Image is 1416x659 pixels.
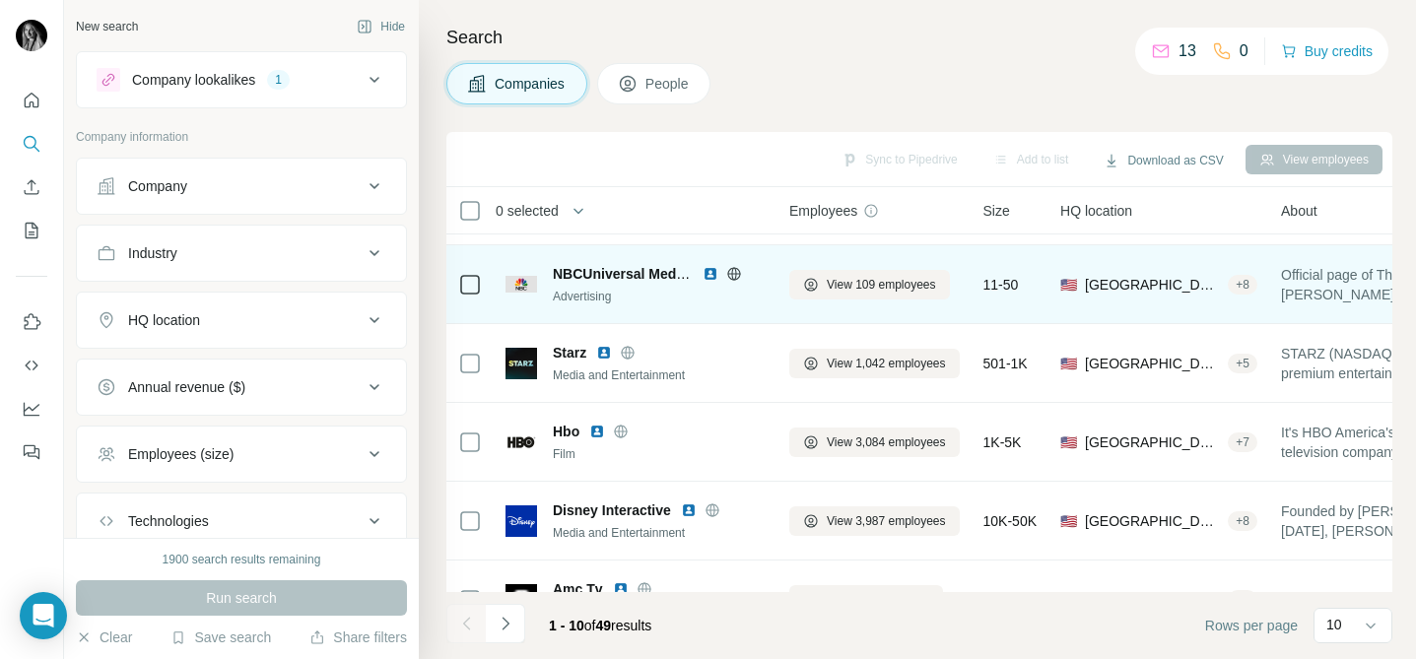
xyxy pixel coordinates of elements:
button: Navigate to next page [486,604,525,643]
p: Company information [76,128,407,146]
button: View 3,084 employees [789,428,960,457]
button: Company [77,163,406,210]
div: Annual revenue ($) [128,377,245,397]
div: + 5 [1228,591,1257,609]
span: 🇺🇸 [1060,432,1077,452]
span: View 27 employees [827,591,929,609]
div: 1 [267,71,290,89]
button: View 3,987 employees [789,506,960,536]
div: Media and Entertainment [553,524,766,542]
div: + 8 [1228,512,1257,530]
img: LinkedIn logo [596,345,612,361]
button: Technologies [77,497,406,545]
img: Logo of NBCUniversal Media, LLC [506,276,537,293]
div: Technologies [128,511,209,531]
span: 🇺🇸 [1060,354,1077,373]
span: Size [983,201,1010,221]
button: View 27 employees [789,585,943,615]
span: About [1281,201,1317,221]
span: Disney Interactive [553,500,671,520]
span: View 3,987 employees [827,512,946,530]
img: LinkedIn logo [703,266,718,282]
span: 501-1K [983,354,1028,373]
span: 10K-50K [983,511,1037,531]
span: People [645,74,691,94]
span: [GEOGRAPHIC_DATA], [US_STATE] [1085,275,1220,295]
img: Logo of Disney Interactive [506,505,537,537]
img: LinkedIn logo [589,424,605,439]
button: Enrich CSV [16,169,47,205]
button: Use Surfe API [16,348,47,383]
span: View 1,042 employees [827,355,946,372]
div: Employees (size) [128,444,234,464]
h4: Search [446,24,1392,51]
button: Clear [76,627,132,647]
button: Share filters [309,627,407,647]
span: results [549,618,651,633]
button: HQ location [77,297,406,344]
button: Industry [77,230,406,277]
span: 🇺🇸 [1060,275,1077,295]
button: Save search [170,627,271,647]
span: 0 selected [496,201,559,221]
p: 0 [1240,39,1248,63]
div: Advertising [553,288,766,305]
p: 13 [1179,39,1196,63]
button: Employees (size) [77,430,406,478]
div: + 8 [1228,276,1257,294]
div: + 5 [1228,355,1257,372]
span: 11-50 [983,275,1019,295]
div: Open Intercom Messenger [20,592,67,639]
span: View 3,084 employees [827,433,946,451]
span: Companies [495,74,567,94]
div: 1900 search results remaining [163,551,321,568]
span: 🇺🇸 [1060,511,1077,531]
button: Download as CSV [1090,146,1237,175]
span: [GEOGRAPHIC_DATA] [1085,511,1220,531]
span: [GEOGRAPHIC_DATA], [US_STATE] [1085,432,1220,452]
button: Quick start [16,83,47,118]
span: 🇺🇸 [1060,590,1077,610]
span: 0-1 [983,590,1003,610]
div: Film [553,445,766,463]
div: HQ location [128,310,200,330]
span: Hbo [553,422,579,441]
span: Starz [553,343,586,362]
div: Industry [128,243,177,263]
button: My lists [16,213,47,248]
img: LinkedIn logo [613,581,629,597]
span: 49 [596,618,612,633]
img: Logo of Starz [506,348,537,379]
button: Hide [343,12,419,41]
img: Logo of Amc Tv [506,584,537,616]
div: Media and Entertainment [553,366,766,384]
button: Search [16,126,47,162]
span: View 109 employees [827,276,936,294]
span: 1K-5K [983,432,1022,452]
div: Company lookalikes [132,70,255,90]
div: Company [128,176,187,196]
span: [GEOGRAPHIC_DATA] [1085,590,1220,610]
span: Employees [789,201,857,221]
button: View 1,042 employees [789,349,960,378]
span: NBCUniversal Media, LLC [553,266,722,282]
button: Annual revenue ($) [77,363,406,411]
button: Company lookalikes1 [77,56,406,103]
button: View 109 employees [789,270,950,299]
div: + 7 [1228,433,1257,451]
img: Logo of Hbo [506,427,537,458]
span: Amc Tv [553,579,603,599]
button: Use Surfe on LinkedIn [16,304,47,340]
p: 10 [1326,615,1342,634]
span: 1 - 10 [549,618,584,633]
button: Feedback [16,434,47,470]
span: Rows per page [1205,616,1298,635]
span: of [584,618,596,633]
img: Avatar [16,20,47,51]
button: Buy credits [1281,37,1373,65]
span: HQ location [1060,201,1132,221]
span: [GEOGRAPHIC_DATA], [US_STATE] [1085,354,1220,373]
button: Dashboard [16,391,47,427]
img: LinkedIn logo [681,502,697,518]
div: New search [76,18,138,35]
